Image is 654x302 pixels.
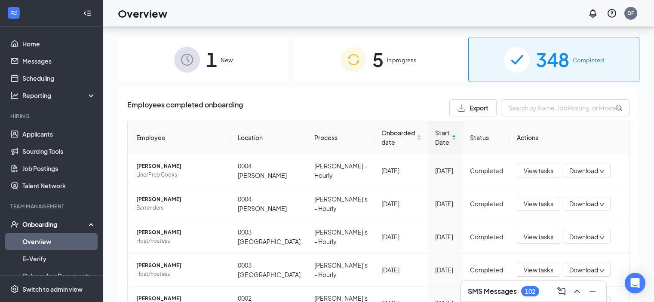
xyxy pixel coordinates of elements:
th: Actions [510,121,629,154]
svg: ChevronUp [572,286,582,296]
span: View tasks [524,166,553,175]
td: 0004 [PERSON_NAME] [231,154,307,187]
div: Completed [470,166,503,175]
button: View tasks [517,164,560,177]
span: Start Date [435,128,450,147]
a: Onboarding Documents [22,267,96,284]
td: 0003 [GEOGRAPHIC_DATA] [231,220,307,253]
div: DF [627,9,634,17]
span: Download [569,265,598,275]
td: [PERSON_NAME]'s - Hourly [307,187,375,220]
button: View tasks [517,230,560,244]
input: Search by Name, Job Posting, or Process [501,99,630,116]
td: 0004 [PERSON_NAME] [231,187,307,220]
a: Job Postings [22,160,96,177]
div: [DATE] [381,232,421,241]
span: down [599,201,605,207]
button: View tasks [517,263,560,277]
div: [DATE] [381,199,421,208]
svg: ComposeMessage [556,286,567,296]
div: Switch to admin view [22,285,83,293]
div: Hiring [10,113,94,120]
h3: SMS Messages [468,287,517,296]
span: [PERSON_NAME] [136,195,224,204]
span: Employees completed onboarding [127,99,243,116]
div: [DATE] [381,265,421,275]
span: In progress [387,56,417,64]
svg: Settings [10,285,19,293]
td: [PERSON_NAME] - Hourly [307,154,375,187]
th: Employee [128,121,231,154]
div: [DATE] [435,166,456,175]
div: Onboarding [22,220,89,229]
a: Home [22,35,96,52]
a: Sourcing Tools [22,143,96,160]
span: Line/Prep Cooks [136,171,224,179]
button: Minimize [586,284,599,298]
a: Scheduling [22,70,96,87]
span: New [221,56,233,64]
div: Open Intercom Messenger [625,273,645,293]
span: down [599,235,605,241]
span: [PERSON_NAME] [136,261,224,270]
td: [PERSON_NAME]'s - Hourly [307,220,375,253]
span: Bartenders [136,204,224,212]
a: E-Verify [22,250,96,267]
svg: Analysis [10,91,19,100]
svg: UserCheck [10,220,19,229]
span: 5 [372,45,384,74]
button: View tasks [517,197,560,210]
span: Export [470,105,488,111]
span: [PERSON_NAME] [136,228,224,237]
div: [DATE] [381,166,421,175]
span: Onboarded date [381,128,415,147]
span: Download [569,166,598,175]
svg: Minimize [587,286,598,296]
th: Onboarded date [375,121,428,154]
span: 1 [206,45,217,74]
span: View tasks [524,232,553,241]
div: Team Management [10,203,94,210]
div: Completed [470,199,503,208]
span: View tasks [524,199,553,208]
span: [PERSON_NAME] [136,162,224,171]
div: [DATE] [435,265,456,275]
div: Reporting [22,91,96,100]
span: Download [569,199,598,208]
div: Completed [470,265,503,275]
div: [DATE] [435,232,456,241]
a: Overview [22,233,96,250]
span: down [599,268,605,274]
th: Process [307,121,375,154]
span: Host/hostess [136,237,224,245]
a: Messages [22,52,96,70]
button: ChevronUp [570,284,584,298]
button: Export [449,99,497,116]
span: 348 [536,45,569,74]
h1: Overview [118,6,167,21]
svg: WorkstreamLogo [9,9,18,17]
span: down [599,168,605,174]
span: Download [569,232,598,241]
a: Talent Network [22,177,96,194]
th: Location [231,121,307,154]
div: [DATE] [435,199,456,208]
span: Completed [573,56,604,64]
svg: QuestionInfo [607,8,617,18]
svg: Notifications [588,8,598,18]
span: View tasks [524,265,553,275]
th: Status [463,121,510,154]
div: Completed [470,232,503,241]
svg: Collapse [83,9,92,18]
a: Applicants [22,125,96,143]
span: Host/hostess [136,270,224,278]
button: ComposeMessage [555,284,568,298]
td: [PERSON_NAME]'s - Hourly [307,253,375,287]
div: 102 [525,288,535,295]
td: 0003 [GEOGRAPHIC_DATA] [231,253,307,287]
